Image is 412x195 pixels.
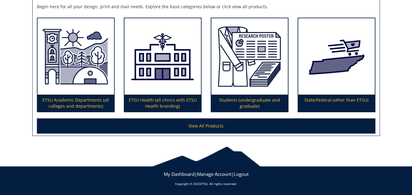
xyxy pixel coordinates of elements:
[37,118,375,134] a: View All Products
[298,95,375,112] p: State/Federal (other than ETSU)
[124,95,201,112] p: ETSU Health (all clinics with ETSU Health branding)
[211,95,288,112] p: Students (undergraduate and graduate)
[37,4,375,10] p: Begin here for all your design, print and mail needs. Explore the base categories below or click ...
[164,171,195,177] a: My Dashboard
[234,171,249,177] a: Logout
[298,18,375,95] img: State/Federal (other than ETSU)
[298,18,375,112] a: State/Federal (other than ETSU)
[197,171,231,177] a: Manage Account
[38,18,114,95] img: ETSU Academic Departments (all colleges and departments)
[124,18,201,112] a: ETSU Health (all clinics with ETSU Health branding)
[211,18,288,112] a: Students (undergraduate and graduate)
[38,95,114,112] p: ETSU Academic Departments (all colleges and departments)
[124,18,201,95] img: ETSU Health (all clinics with ETSU Health branding)
[38,18,114,112] a: ETSU Academic Departments (all colleges and departments)
[211,18,288,95] img: Students (undergraduate and graduate)
[200,182,208,186] a: ETSU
